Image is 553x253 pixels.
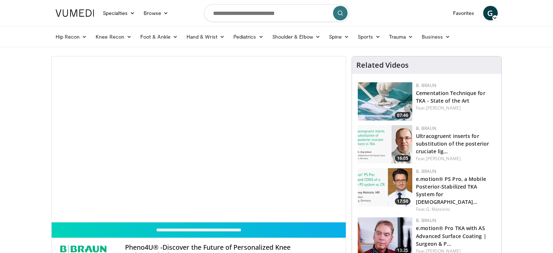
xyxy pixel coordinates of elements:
video-js: Video Player [52,56,346,222]
a: 07:46 [358,82,412,120]
a: Cementation Technique for TKA - State of the Art [416,90,485,104]
a: Shoulder & Elbow [268,29,325,44]
a: Specialties [99,6,140,20]
a: B. Braun [416,168,436,174]
img: a8b7e5a2-25ca-4276-8f35-b38cb9d0b86e.jpg.150x105_q85_crop-smart_upscale.jpg [358,125,412,163]
img: 736b5b8a-67fc-4bd0-84e2-6e087e871c91.jpg.150x105_q85_crop-smart_upscale.jpg [358,168,412,206]
a: e.motion® Pro TKA with AS Advanced Surface Coating | Surgeon & P… [416,225,486,247]
a: 16:05 [358,125,412,163]
a: [PERSON_NAME] [426,105,461,111]
a: Pediatrics [229,29,268,44]
a: Spine [325,29,353,44]
span: 07:46 [395,112,410,119]
a: G [483,6,498,20]
span: 16:05 [395,155,410,162]
a: B. Braun [416,125,436,131]
a: Sports [353,29,385,44]
div: Feat. [416,105,496,111]
a: Knee Recon [91,29,136,44]
div: Feat. [416,206,496,213]
a: Browse [139,6,173,20]
a: Favorites [449,6,479,20]
span: 17:50 [395,198,410,205]
a: Business [417,29,454,44]
a: e.motion® PS Pro, a Mobile Posterior-Stabilized TKA System for [DEMOGRAPHIC_DATA]… [416,175,486,205]
img: VuMedi Logo [56,9,94,17]
a: B. Braun [416,82,436,88]
a: B. Braun [416,217,436,224]
a: Foot & Ankle [136,29,182,44]
input: Search topics, interventions [204,4,349,22]
a: 17:50 [358,168,412,206]
a: G. Matziolis [426,206,450,212]
a: Trauma [385,29,418,44]
a: Ultracogruent inserts for substitution of the posterior cruciate lig… [416,133,489,155]
a: Hand & Wrist [182,29,229,44]
a: [PERSON_NAME] [426,155,461,162]
div: Feat. [416,155,496,162]
a: Hip Recon [51,29,92,44]
img: dde44b06-5141-4670-b072-a706a16e8b8f.jpg.150x105_q85_crop-smart_upscale.jpg [358,82,412,120]
h4: Related Videos [356,61,409,70]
